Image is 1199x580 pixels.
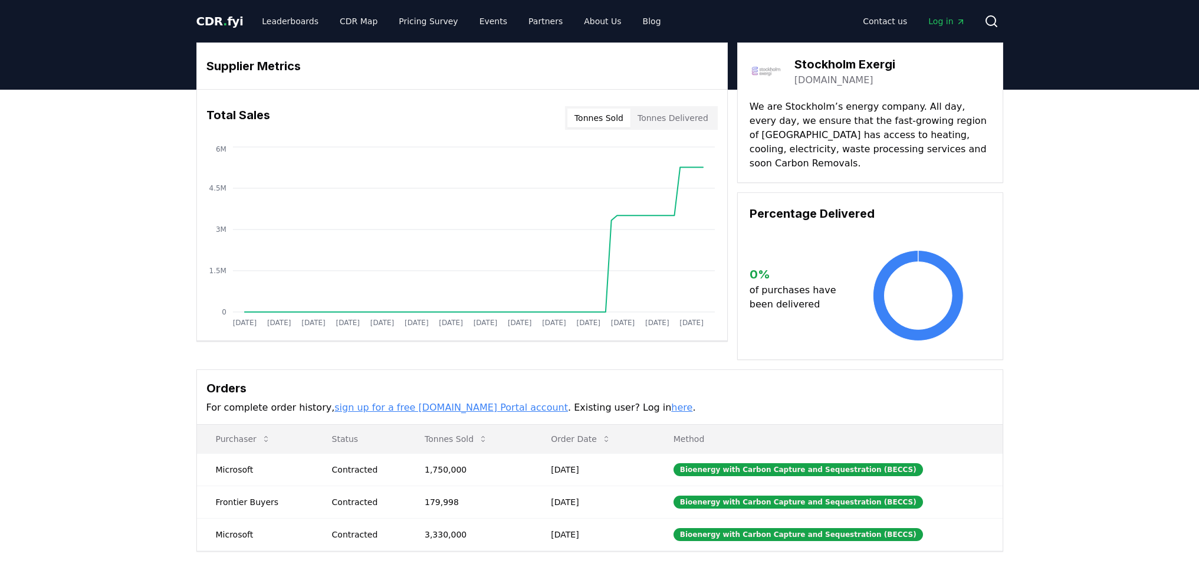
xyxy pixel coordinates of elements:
a: sign up for a free [DOMAIN_NAME] Portal account [334,402,568,413]
button: Tonnes Sold [415,427,497,451]
tspan: 6M [215,145,226,153]
div: Contracted [332,464,396,476]
tspan: 0 [222,308,226,316]
a: Contact us [853,11,917,32]
tspan: [DATE] [611,319,635,327]
tspan: 4.5M [209,184,226,192]
p: For complete order history, . Existing user? Log in . [206,401,993,415]
td: [DATE] [532,486,655,518]
tspan: [DATE] [576,319,600,327]
tspan: [DATE] [301,319,326,327]
div: Contracted [332,496,396,508]
button: Tonnes Sold [567,109,630,127]
td: 1,750,000 [406,453,532,486]
a: here [671,402,692,413]
span: . [223,14,227,28]
a: CDR Map [330,11,387,32]
td: Microsoft [197,518,313,550]
a: Leaderboards [252,11,328,32]
td: Frontier Buyers [197,486,313,518]
p: Status [323,433,396,445]
tspan: [DATE] [679,319,704,327]
a: About Us [574,11,630,32]
h3: Orders [206,379,993,397]
a: Log in [919,11,974,32]
tspan: [DATE] [439,319,463,327]
tspan: [DATE] [542,319,566,327]
td: 3,330,000 [406,518,532,550]
tspan: [DATE] [645,319,669,327]
span: CDR fyi [196,14,244,28]
a: Pricing Survey [389,11,467,32]
img: Stockholm Exergi-logo [750,55,783,88]
tspan: [DATE] [232,319,257,327]
div: Contracted [332,529,396,540]
td: 179,998 [406,486,532,518]
h3: 0 % [750,266,846,283]
div: Bioenergy with Carbon Capture and Sequestration (BECCS) [674,463,923,476]
tspan: [DATE] [405,319,429,327]
button: Tonnes Delivered [630,109,715,127]
tspan: 1.5M [209,267,226,275]
td: [DATE] [532,453,655,486]
button: Order Date [541,427,620,451]
tspan: [DATE] [336,319,360,327]
a: Blog [633,11,671,32]
tspan: [DATE] [370,319,394,327]
button: Purchaser [206,427,280,451]
div: Bioenergy with Carbon Capture and Sequestration (BECCS) [674,528,923,541]
tspan: 3M [215,225,226,234]
td: Microsoft [197,453,313,486]
a: Events [470,11,517,32]
tspan: [DATE] [473,319,497,327]
nav: Main [853,11,974,32]
h3: Percentage Delivered [750,205,991,222]
h3: Total Sales [206,106,270,130]
a: Partners [519,11,572,32]
h3: Stockholm Exergi [794,55,895,73]
div: Bioenergy with Carbon Capture and Sequestration (BECCS) [674,496,923,509]
a: CDR.fyi [196,13,244,30]
tspan: [DATE] [508,319,532,327]
p: Method [664,433,993,445]
td: [DATE] [532,518,655,550]
nav: Main [252,11,670,32]
tspan: [DATE] [267,319,291,327]
p: of purchases have been delivered [750,283,846,312]
span: Log in [928,15,965,27]
a: [DOMAIN_NAME] [794,73,873,87]
p: We are Stockholm’s energy company. All day, every day, we ensure that the fast-growing region of ... [750,100,991,171]
h3: Supplier Metrics [206,57,718,75]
